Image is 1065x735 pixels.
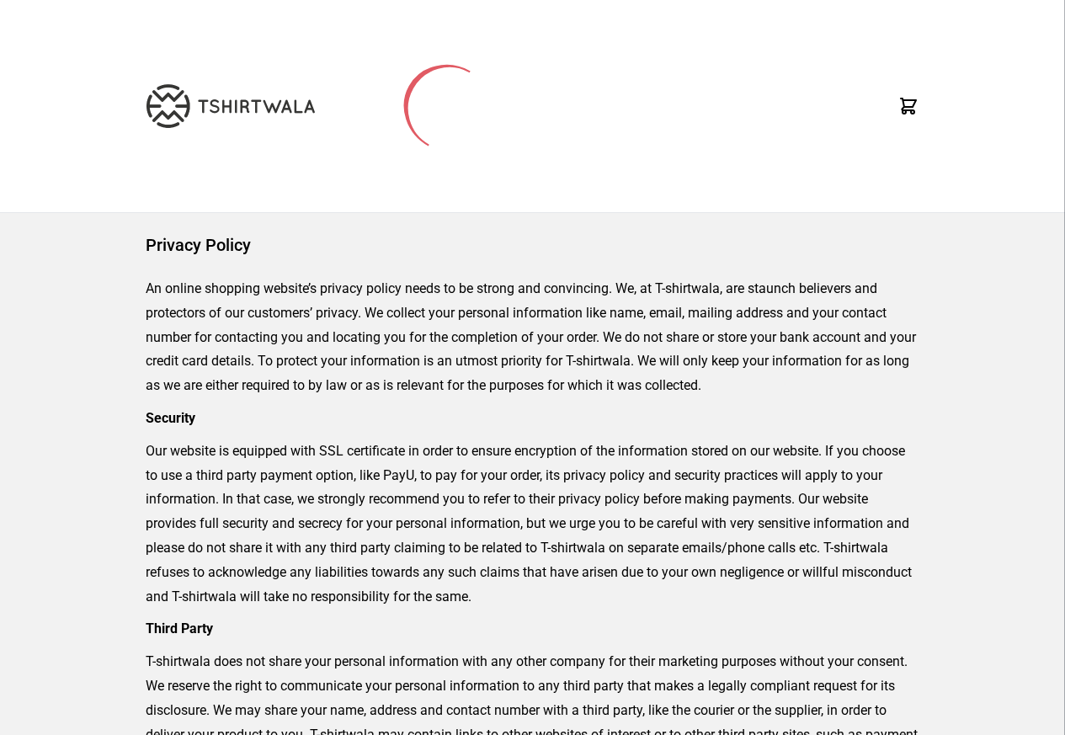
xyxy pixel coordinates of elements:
[146,277,919,398] p: An online shopping website’s privacy policy needs to be strong and convincing. We, at T-shirtwala...
[146,410,195,426] strong: Security
[146,439,919,610] p: Our website is equipped with SSL certificate in order to ensure encryption of the information sto...
[146,233,919,257] h1: Privacy Policy
[146,620,213,636] strong: Third Party
[146,84,315,128] img: TW-LOGO-400-104.png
